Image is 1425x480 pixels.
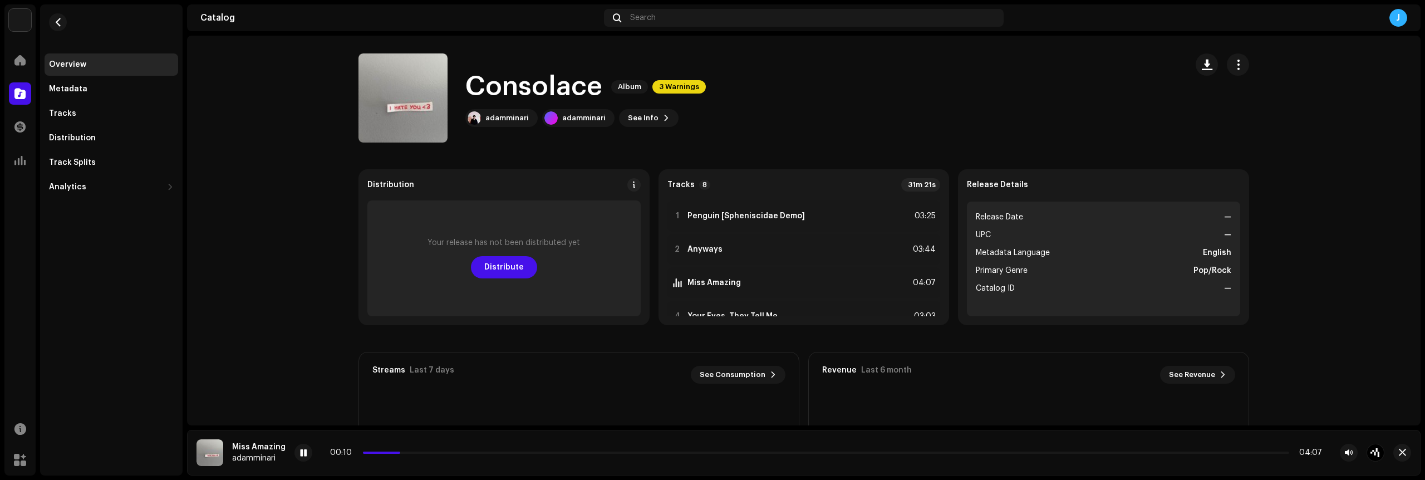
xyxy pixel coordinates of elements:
div: 03:44 [911,243,936,256]
span: Catalog ID [976,282,1015,295]
div: adamminari [485,114,529,123]
h1: Consolace [465,69,602,105]
div: J [1389,9,1407,27]
div: Distribution [367,180,414,189]
div: adamminari [232,454,286,463]
strong: English [1203,246,1231,259]
re-m-nav-item: Tracks [45,102,178,125]
button: See Info [619,109,679,127]
div: Metadata [49,85,87,94]
span: Search [630,13,656,22]
span: See Consumption [700,364,765,386]
div: Tracks [49,109,76,118]
strong: Pop/Rock [1193,264,1231,277]
p-badge: 8 [699,180,710,190]
div: Overview [49,60,86,69]
strong: Miss Amazing [687,278,741,287]
div: Analytics [49,183,86,192]
span: UPC [976,228,991,242]
div: Distribution [49,134,96,143]
re-m-nav-item: Overview [45,53,178,76]
button: See Consumption [691,366,785,384]
strong: Penguin [Spheniscidae Demo] [687,212,805,221]
img: 5ae25bc0-9f32-4a8e-b55e-96e7ff22e52b [196,439,223,466]
strong: Release Details [967,180,1028,189]
strong: Your Eyes, They Tell Me [687,312,778,321]
button: Distribute [471,256,537,278]
re-m-nav-item: Distribution [45,127,178,149]
span: See Revenue [1169,364,1215,386]
re-m-nav-item: Track Splits [45,151,178,174]
div: 03:25 [911,209,936,223]
re-m-nav-dropdown: Analytics [45,176,178,198]
div: Streams [372,366,405,375]
div: Catalog [200,13,600,22]
span: See Info [628,107,659,129]
span: Album [611,80,648,94]
span: Release Date [976,210,1023,224]
strong: — [1224,228,1231,242]
div: adamminari [562,114,606,123]
div: Miss Amazing [232,443,286,452]
div: 04:07 [911,276,936,290]
div: 00:10 [330,448,358,457]
div: 03:03 [911,310,936,323]
re-m-nav-item: Metadata [45,78,178,100]
span: 3 Warnings [652,80,706,94]
div: Last 7 days [410,366,454,375]
strong: Anyways [687,245,723,254]
div: 04:07 [1294,448,1322,457]
img: bb549e82-3f54-41b5-8d74-ce06bd45c366 [9,9,31,31]
strong: — [1224,210,1231,224]
div: 31m 21s [901,178,940,192]
div: Your release has not been distributed yet [427,238,580,247]
img: da33f3e2-0552-49a5-88cf-97bcfb61953f [468,111,481,125]
span: Distribute [484,256,524,278]
div: Track Splits [49,158,96,167]
div: Last 6 month [861,366,912,375]
span: Primary Genre [976,264,1028,277]
div: Revenue [822,366,857,375]
strong: — [1224,282,1231,295]
strong: Tracks [667,180,695,189]
span: Metadata Language [976,246,1050,259]
button: See Revenue [1160,366,1235,384]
